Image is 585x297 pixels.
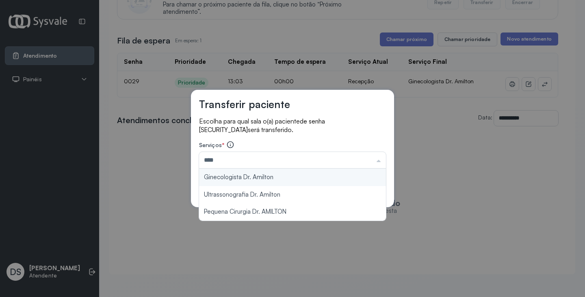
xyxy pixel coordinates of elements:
span: Serviços [199,141,222,148]
h3: Transferir paciente [199,98,290,111]
span: de senha [SECURITY_DATA] [199,117,325,134]
li: Ultrassonografia Dr. Amilton [199,186,386,204]
li: Pequena Cirurgia Dr. AMILTON [199,203,386,221]
li: Ginecologista Dr. Amilton [199,169,386,186]
p: Escolha para qual sala o(a) paciente será transferido. [199,117,386,134]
